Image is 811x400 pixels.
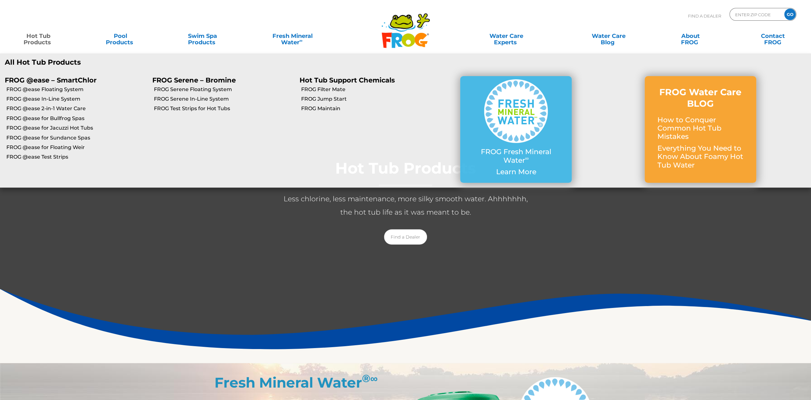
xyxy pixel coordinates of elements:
[735,10,778,19] input: Zip Code Form
[301,86,442,93] a: FROG Filter Mate
[473,79,559,179] a: FROG Fresh Mineral Water∞ Learn More
[154,105,295,112] a: FROG Test Strips for Hot Tubs
[6,154,148,161] a: FROG @ease Test Strips
[6,125,148,132] a: FROG @ease for Jacuzzi Hot Tubs
[6,115,148,122] a: FROG @ease for Bullfrog Spas
[6,134,148,141] a: FROG @ease for Sundance Spas
[362,372,378,385] sup: ®
[473,148,559,165] p: FROG Fresh Mineral Water
[657,144,743,169] p: Everything You Need to Know About Foamy Hot Tub Water
[6,86,148,93] a: FROG @ease Floating System
[657,86,743,110] h3: FROG Water Care BLOG
[214,374,406,391] h2: Fresh Mineral Water
[384,229,427,245] a: Find a Dealer
[154,86,295,93] a: FROG Serene Floating System
[473,168,559,176] p: Learn More
[741,30,805,42] a: ContactFROG
[299,38,302,43] sup: ∞
[301,105,442,112] a: FROG Maintain
[6,96,148,103] a: FROG @ease In-Line System
[370,372,378,385] em: ∞
[688,8,721,24] p: Find A Dealer
[170,30,234,42] a: Swim SpaProducts
[6,144,148,151] a: FROG @ease for Floating Weir
[300,76,438,84] p: Hot Tub Support Chemicals
[152,76,290,84] p: FROG Serene – Bromine
[454,30,558,42] a: Water CareExperts
[5,58,401,67] a: All Hot Tub Products
[6,105,148,112] a: FROG @ease 2-in-1 Water Care
[657,116,743,141] p: How to Conquer Common Hot Tub Mistakes
[6,30,70,42] a: Hot TubProducts
[253,30,333,42] a: Fresh MineralWater∞
[89,30,152,42] a: PoolProducts
[784,9,796,20] input: GO
[576,30,640,42] a: Water CareBlog
[525,155,529,161] sup: ∞
[659,30,722,42] a: AboutFROG
[301,96,442,103] a: FROG Jump Start
[278,192,533,219] p: Less chlorine, less maintenance, more silky smooth water. Ahhhhhhh, the hot tub life as it was me...
[5,76,143,84] p: FROG @ease – SmartChlor
[657,86,743,173] a: FROG Water Care BLOG How to Conquer Common Hot Tub Mistakes Everything You Need to Know About Foa...
[154,96,295,103] a: FROG Serene In-Line System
